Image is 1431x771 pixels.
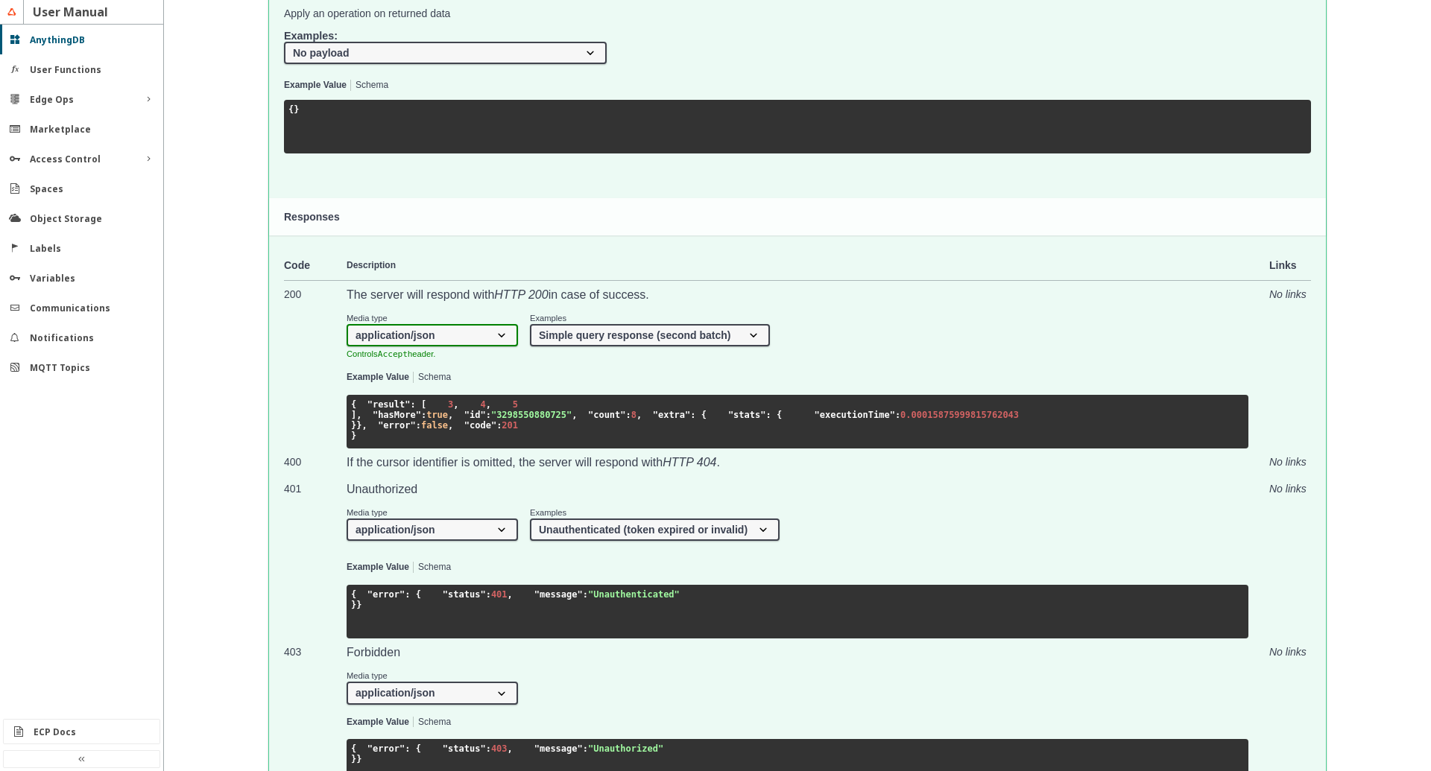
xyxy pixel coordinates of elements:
[378,420,416,431] span: "error"
[351,589,680,610] code: } }
[486,743,491,754] span: :
[418,717,451,728] button: Schema
[530,314,770,323] small: Examples
[534,743,583,754] span: "message"
[284,280,347,448] td: 200
[464,420,496,431] span: "code"
[895,410,900,420] span: :
[347,562,409,573] button: Example Value
[288,104,299,115] span: {}
[347,682,518,704] select: Media Type
[572,410,577,420] span: ,
[448,420,453,431] span: ,
[347,288,1248,302] p: The server will respond with in case of success.
[410,399,426,410] span: : [
[1269,646,1307,658] i: No links
[502,420,518,431] span: 201
[486,589,491,600] span: :
[588,589,680,600] span: "Unauthenticated"
[284,30,338,42] span: Examples:
[378,349,408,359] code: Accept
[356,80,388,91] button: Schema
[351,743,356,754] span: {
[588,410,626,420] span: "count"
[626,410,631,420] span: :
[347,349,435,358] small: Controls header.
[1248,250,1311,281] td: Links
[347,250,1248,281] td: Description
[583,743,588,754] span: :
[347,646,1248,659] p: Forbidden
[421,410,426,420] span: :
[284,211,1311,223] h4: Responses
[491,589,508,600] span: 401
[496,420,502,431] span: :
[347,671,518,680] small: Media type
[284,250,347,281] td: Code
[653,410,691,420] span: "extra"
[347,314,518,323] small: Media type
[530,508,780,517] small: Examples
[347,324,518,346] select: Media Type
[491,743,508,754] span: 403
[426,410,448,420] span: true
[351,399,1019,441] code: ], } }, }
[421,420,448,431] span: false
[636,410,642,420] span: ,
[405,589,421,600] span: : {
[373,410,421,420] span: "hasMore"
[405,743,421,754] span: : {
[690,410,707,420] span: : {
[728,410,766,420] span: "stats"
[1269,288,1307,300] i: No links
[480,399,485,410] span: 4
[347,518,518,541] select: Media Type
[815,410,895,420] span: "executionTime"
[1269,483,1307,495] i: No links
[347,717,409,728] button: Example Value
[284,475,347,638] td: 401
[494,288,548,301] em: HTTP 200
[1269,456,1307,468] i: No links
[513,399,518,410] span: 5
[453,399,458,410] span: ,
[351,589,356,600] span: {
[443,743,486,754] span: "status"
[351,399,356,410] span: {
[416,420,421,431] span: :
[464,410,486,420] span: "id"
[367,743,405,754] span: "error"
[347,508,518,517] small: Media type
[284,80,347,91] button: Example Value
[508,743,513,754] span: ,
[347,483,1248,496] p: Unauthorized
[631,410,636,420] span: 8
[508,589,513,600] span: ,
[351,743,663,764] code: } }
[583,589,588,600] span: :
[765,410,782,420] span: : {
[486,399,491,410] span: ,
[588,743,663,754] span: "Unauthorized"
[534,589,583,600] span: "message"
[347,372,409,383] button: Example Value
[663,456,716,469] em: HTTP 404
[418,562,451,573] button: Schema
[448,399,453,410] span: 3
[367,589,405,600] span: "error"
[448,410,453,420] span: ,
[443,589,486,600] span: "status"
[367,399,411,410] span: "result"
[418,372,451,383] button: Schema
[486,410,491,420] span: :
[900,410,1019,420] span: 0.00015875999815762043
[491,410,572,420] span: "3298550880725"
[284,448,347,475] td: 400
[284,7,1311,19] p: Apply an operation on returned data
[347,456,1248,469] p: If the cursor identifier is omitted, the server will respond with .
